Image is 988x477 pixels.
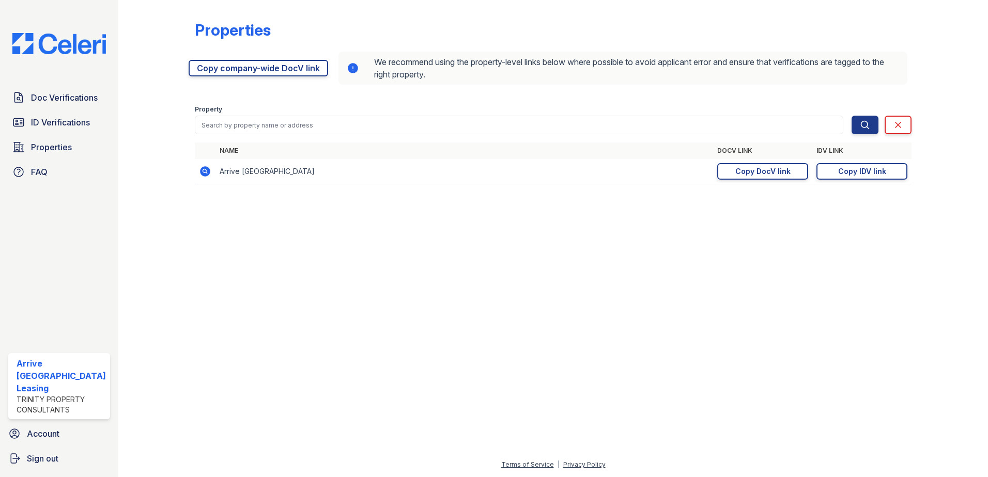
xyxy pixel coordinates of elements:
input: Search by property name or address [195,116,844,134]
a: Sign out [4,448,114,469]
td: Arrive [GEOGRAPHIC_DATA] [215,159,714,184]
th: IDV Link [812,142,912,159]
span: Sign out [27,452,58,465]
a: Terms of Service [501,460,554,468]
label: Property [195,105,222,114]
span: Account [27,427,59,440]
div: Copy IDV link [838,166,886,177]
img: CE_Logo_Blue-a8612792a0a2168367f1c8372b55b34899dd931a85d93a1a3d3e32e68fde9ad4.png [4,33,114,54]
th: DocV Link [713,142,812,159]
div: Properties [195,21,271,39]
a: FAQ [8,162,110,182]
div: Copy DocV link [735,166,791,177]
div: | [558,460,560,468]
a: Copy company-wide DocV link [189,60,328,76]
a: ID Verifications [8,112,110,133]
div: Arrive [GEOGRAPHIC_DATA] Leasing [17,357,106,394]
div: Trinity Property Consultants [17,394,106,415]
a: Copy DocV link [717,163,808,180]
a: Properties [8,137,110,157]
span: FAQ [31,166,48,178]
a: Account [4,423,114,444]
div: We recommend using the property-level links below where possible to avoid applicant error and ens... [338,52,908,85]
span: Doc Verifications [31,91,98,104]
a: Privacy Policy [563,460,606,468]
th: Name [215,142,714,159]
a: Doc Verifications [8,87,110,108]
a: Copy IDV link [816,163,907,180]
span: Properties [31,141,72,153]
span: ID Verifications [31,116,90,129]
